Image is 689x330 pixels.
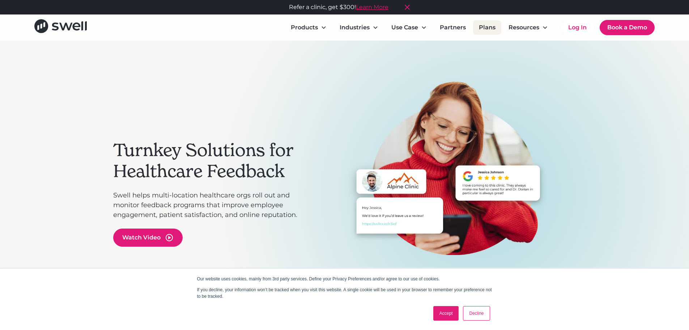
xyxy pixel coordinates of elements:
[113,229,183,247] a: open lightbox
[334,20,384,35] div: Industries
[503,20,554,35] div: Resources
[386,20,433,35] div: Use Case
[561,20,594,35] a: Log In
[197,276,492,282] p: Our website uses cookies, mainly from 3rd party services. Define your Privacy Preferences and/or ...
[565,252,689,330] iframe: Chat Widget
[340,23,370,32] div: Industries
[433,306,459,321] a: Accept
[34,19,87,35] a: home
[285,20,332,35] div: Products
[600,20,655,35] a: Book a Demo
[289,3,388,12] div: Refer a clinic, get $300!
[391,23,418,32] div: Use Case
[463,306,490,321] a: Decline
[113,191,309,220] p: Swell helps multi-location healthcare orgs roll out and monitor feedback programs that improve em...
[291,23,318,32] div: Products
[434,20,472,35] a: Partners
[197,287,492,300] p: If you decline, your information won’t be tracked when you visit this website. A single cookie wi...
[113,140,309,181] h2: Turnkey Solutions for Healthcare Feedback
[473,20,501,35] a: Plans
[356,3,388,12] a: Learn More
[122,233,161,242] div: Watch Video
[316,81,576,305] div: carousel
[509,23,539,32] div: Resources
[316,81,576,282] div: 1 of 3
